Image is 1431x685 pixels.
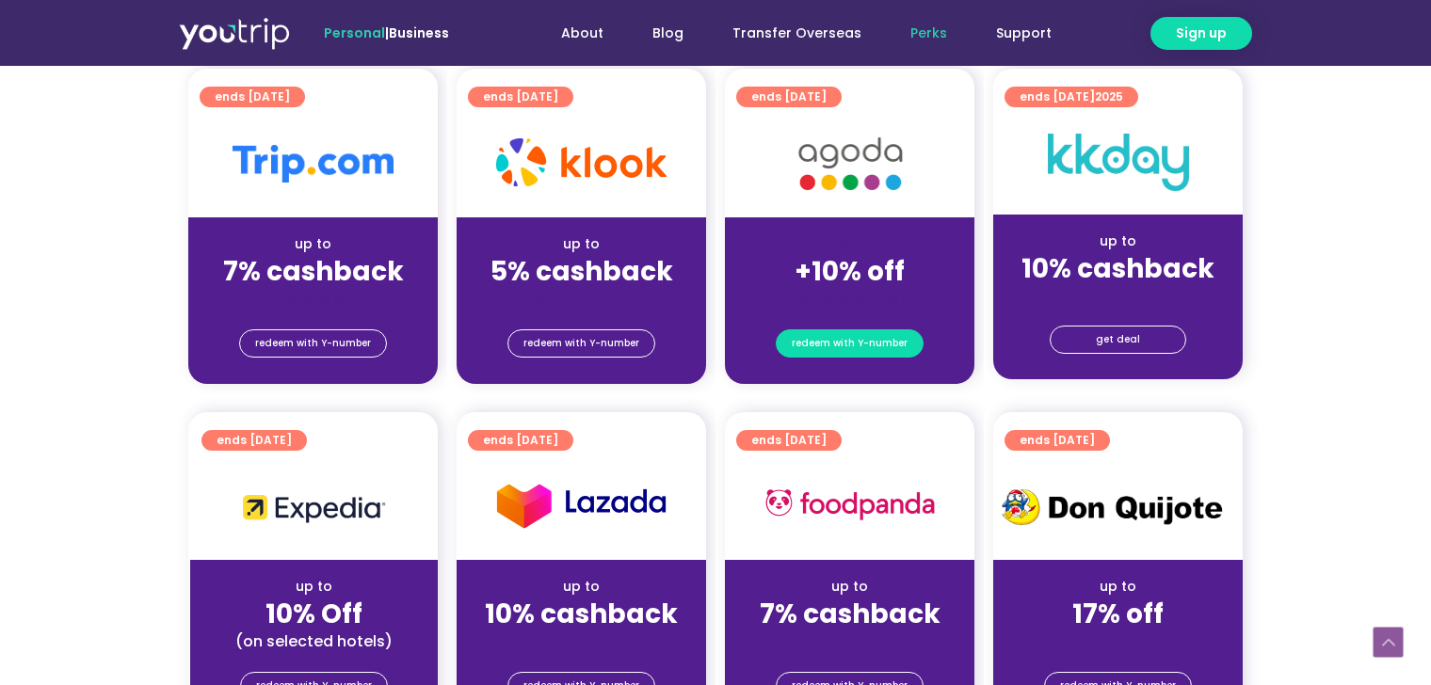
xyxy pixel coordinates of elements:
[1095,88,1123,104] span: 2025
[736,430,842,451] a: ends [DATE]
[1008,577,1228,597] div: up to
[760,596,941,632] strong: 7% cashback
[389,24,449,42] a: Business
[1005,87,1138,107] a: ends [DATE]2025
[203,289,423,309] div: (for stays only)
[472,577,691,597] div: up to
[972,16,1076,51] a: Support
[1008,231,1228,251] div: up to
[1020,430,1095,451] span: ends [DATE]
[215,87,290,107] span: ends [DATE]
[203,234,423,254] div: up to
[507,329,655,358] a: redeem with Y-number
[792,330,908,357] span: redeem with Y-number
[472,289,691,309] div: (for stays only)
[483,87,558,107] span: ends [DATE]
[255,330,371,357] span: redeem with Y-number
[751,87,827,107] span: ends [DATE]
[1021,250,1214,287] strong: 10% cashback
[468,430,573,451] a: ends [DATE]
[832,234,867,253] span: up to
[1005,430,1110,451] a: ends [DATE]
[740,577,959,597] div: up to
[324,24,385,42] span: Personal
[500,16,1076,51] nav: Menu
[523,330,639,357] span: redeem with Y-number
[628,16,708,51] a: Blog
[795,253,905,290] strong: +10% off
[201,430,307,451] a: ends [DATE]
[217,430,292,451] span: ends [DATE]
[472,234,691,254] div: up to
[708,16,886,51] a: Transfer Overseas
[239,329,387,358] a: redeem with Y-number
[1020,87,1123,107] span: ends [DATE]
[1150,17,1252,50] a: Sign up
[265,596,362,632] strong: 10% Off
[1096,327,1140,353] span: get deal
[751,430,827,451] span: ends [DATE]
[886,16,972,51] a: Perks
[1072,596,1164,632] strong: 17% off
[205,577,423,597] div: up to
[223,253,404,290] strong: 7% cashback
[490,253,673,290] strong: 5% cashback
[1008,286,1228,306] div: (for stays only)
[740,631,959,651] div: (for stays only)
[740,289,959,309] div: (for stays only)
[537,16,628,51] a: About
[324,24,449,42] span: |
[1176,24,1227,43] span: Sign up
[1008,631,1228,651] div: (for stays only)
[200,87,305,107] a: ends [DATE]
[776,329,924,358] a: redeem with Y-number
[205,631,423,651] div: (on selected hotels)
[483,430,558,451] span: ends [DATE]
[1050,326,1186,354] a: get deal
[736,87,842,107] a: ends [DATE]
[485,596,678,632] strong: 10% cashback
[468,87,573,107] a: ends [DATE]
[472,631,691,651] div: (for stays only)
